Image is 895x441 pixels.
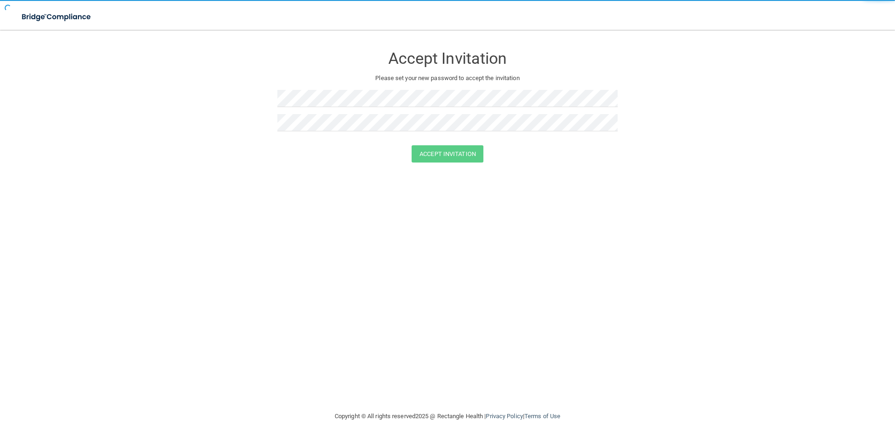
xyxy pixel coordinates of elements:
div: Copyright © All rights reserved 2025 @ Rectangle Health | | [277,401,618,431]
h3: Accept Invitation [277,50,618,67]
a: Terms of Use [524,413,560,420]
p: Please set your new password to accept the invitation [284,73,611,84]
button: Accept Invitation [412,145,483,163]
a: Privacy Policy [486,413,523,420]
img: bridge_compliance_login_screen.278c3ca4.svg [14,7,100,27]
